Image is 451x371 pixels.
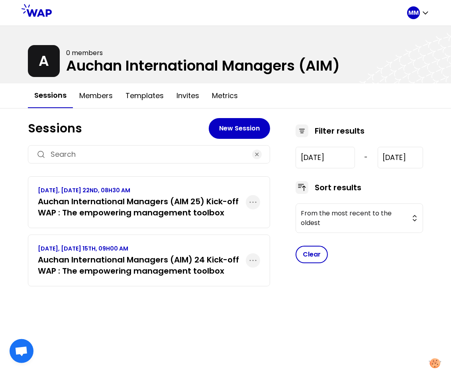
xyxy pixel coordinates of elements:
span: From the most recent to the oldest [301,209,407,228]
button: Members [73,84,119,108]
button: Invites [170,84,206,108]
input: Search [51,149,247,160]
h3: Auchan International Managers (AIM) 24 Kick-off WAP : The empowering management toolbox [38,254,246,276]
button: MM [407,6,429,19]
p: [DATE], [DATE] 15TH, 09H00 AM [38,245,246,253]
input: YYYY-M-D [296,147,355,168]
h3: Filter results [315,125,365,136]
button: Sessions [28,83,73,108]
h1: Sessions [28,121,209,136]
p: MM [408,9,419,17]
a: Ouvrir le chat [10,339,33,363]
button: New Session [209,118,270,139]
h3: Auchan International Managers (AIM 25) Kick-off WAP : The empowering management toolbox [38,196,246,218]
a: [DATE], [DATE] 22ND, 08H30 AMAuchan International Managers (AIM 25) Kick-off WAP : The empowering... [38,186,246,218]
button: From the most recent to the oldest [296,203,423,233]
span: - [365,153,368,162]
button: Metrics [206,84,244,108]
button: Clear [296,246,328,263]
h3: Sort results [315,182,361,193]
button: Templates [119,84,170,108]
a: [DATE], [DATE] 15TH, 09H00 AMAuchan International Managers (AIM) 24 Kick-off WAP : The empowering... [38,245,246,276]
input: YYYY-M-D [378,147,423,168]
p: [DATE], [DATE] 22ND, 08H30 AM [38,186,246,194]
